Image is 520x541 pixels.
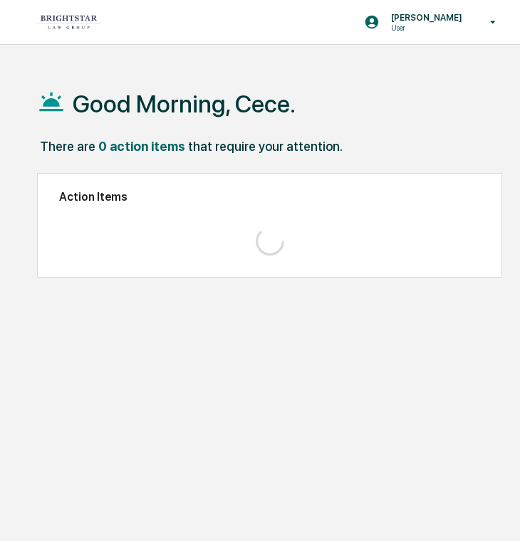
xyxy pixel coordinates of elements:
div: 0 action items [98,139,185,154]
div: There are [40,139,95,154]
div: that require your attention. [188,139,343,154]
p: User [380,23,469,33]
h1: Good Morning, Cece. [73,90,296,118]
img: logo [34,14,103,30]
h2: Action Items [59,190,480,204]
p: [PERSON_NAME] [380,12,469,23]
